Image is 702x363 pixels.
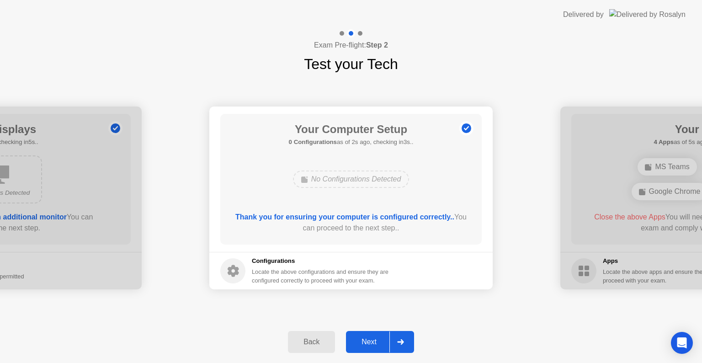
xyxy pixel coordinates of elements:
h1: Test your Tech [304,53,398,75]
h1: Your Computer Setup [289,121,414,138]
div: Back [291,338,332,346]
b: 0 Configurations [289,139,337,145]
div: No Configurations Detected [293,171,409,188]
div: Locate the above configurations and ensure they are configured correctly to proceed with your exam. [252,267,390,285]
div: You can proceed to the next step.. [234,212,469,234]
b: Thank you for ensuring your computer is configured correctly.. [235,213,454,221]
div: Open Intercom Messenger [671,332,693,354]
div: Delivered by [563,9,604,20]
h5: Configurations [252,256,390,266]
b: Step 2 [366,41,388,49]
button: Back [288,331,335,353]
button: Next [346,331,414,353]
h5: as of 2s ago, checking in3s.. [289,138,414,147]
div: Next [349,338,389,346]
h4: Exam Pre-flight: [314,40,388,51]
img: Delivered by Rosalyn [609,9,686,20]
